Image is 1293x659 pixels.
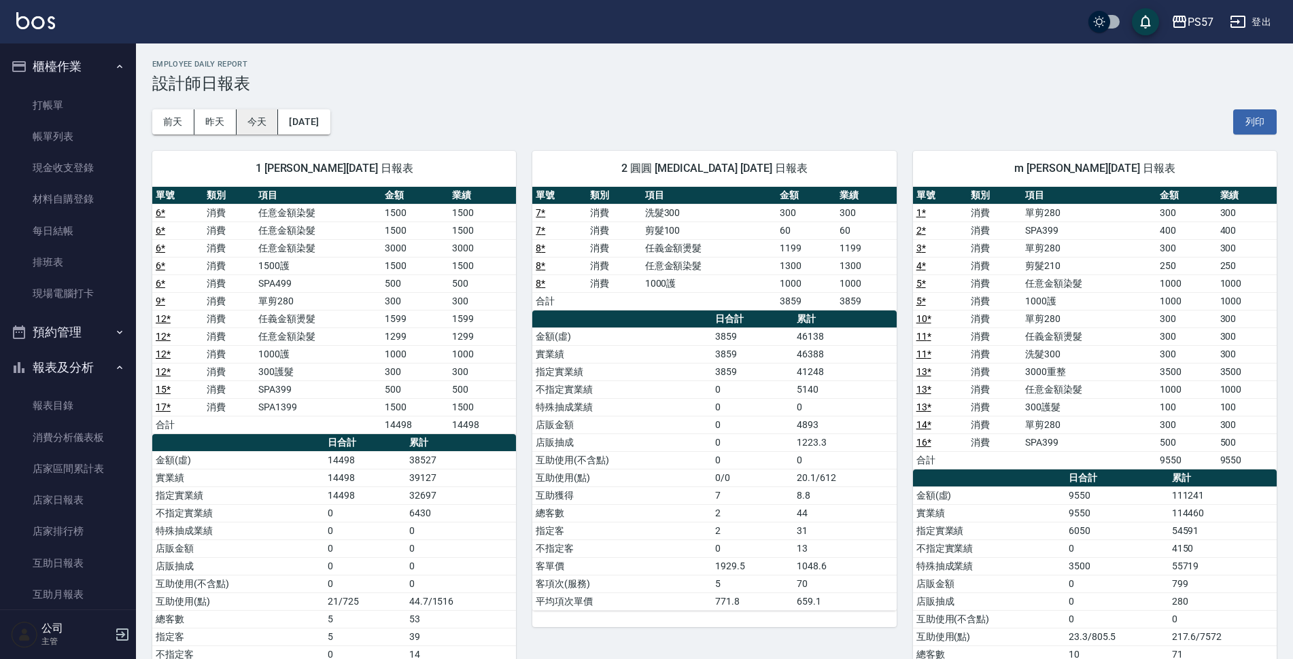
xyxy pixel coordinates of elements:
td: 300 [449,363,516,380]
td: 1929.5 [712,557,793,575]
td: 0 [324,539,406,557]
a: 排班表 [5,247,131,278]
td: 9550 [1217,451,1277,469]
th: 日合計 [324,434,406,452]
td: 32697 [406,486,517,504]
td: 0 [406,539,517,557]
td: 特殊抽成業績 [532,398,711,416]
td: 消費 [203,380,254,398]
a: 店家區間累計表 [5,453,131,484]
td: 消費 [967,257,1022,274]
td: 互助使用(不含點) [532,451,711,469]
td: 500 [1156,433,1216,451]
td: 1300 [776,257,836,274]
td: 店販金額 [532,416,711,433]
a: 帳單列表 [5,121,131,152]
a: 互助日報表 [5,548,131,579]
td: 2 [712,522,793,539]
td: 消費 [203,274,254,292]
td: 659.1 [793,592,897,610]
td: 1000 [776,274,836,292]
td: 300 [1217,310,1277,327]
td: 1000 [1217,274,1277,292]
td: 0 [793,451,897,469]
td: 任意金額染髮 [1022,274,1156,292]
td: 消費 [587,239,641,257]
td: 平均項次單價 [532,592,711,610]
td: 指定客 [532,522,711,539]
td: 互助使用(點) [532,469,711,486]
td: 消費 [587,257,641,274]
td: 洗髮300 [1022,345,1156,363]
td: 總客數 [532,504,711,522]
td: 1500 [381,398,449,416]
td: 消費 [203,221,254,239]
th: 項目 [255,187,381,204]
td: 指定客 [152,628,324,645]
td: 300 [1156,310,1216,327]
td: 3500 [1156,363,1216,380]
td: 0 [712,539,793,557]
th: 單號 [913,187,967,204]
td: 1500 [449,204,516,221]
td: 消費 [203,257,254,274]
td: 300 [1217,239,1277,257]
span: 2 圓圓 [MEDICAL_DATA] [DATE] 日報表 [549,162,880,175]
td: 1000 [381,345,449,363]
td: 300 [776,204,836,221]
td: 3500 [1065,557,1169,575]
td: 消費 [967,239,1022,257]
td: SPA399 [255,380,381,398]
td: 500 [449,274,516,292]
td: 不指定客 [532,539,711,557]
td: 消費 [587,274,641,292]
td: 總客數 [152,610,324,628]
a: 現金收支登錄 [5,152,131,183]
td: 0 [712,416,793,433]
td: 特殊抽成業績 [913,557,1065,575]
td: 1599 [381,310,449,327]
td: 消費 [967,363,1022,380]
td: 合計 [913,451,967,469]
td: 300 [1156,345,1216,363]
td: 1048.6 [793,557,897,575]
td: 消費 [203,345,254,363]
th: 業績 [1217,187,1277,204]
td: 5140 [793,380,897,398]
th: 類別 [587,187,641,204]
td: 0 [712,398,793,416]
td: 500 [381,274,449,292]
button: 報表及分析 [5,350,131,385]
td: 1299 [449,327,516,345]
td: 14498 [324,486,406,504]
td: 300 [836,204,896,221]
td: 111241 [1169,486,1277,504]
td: 300 [1156,204,1216,221]
td: 5 [324,610,406,628]
td: 1599 [449,310,516,327]
td: 300 [449,292,516,310]
td: 金額(虛) [152,451,324,469]
td: 0 [1065,575,1169,592]
td: 0 [406,522,517,539]
td: 1500 [449,257,516,274]
button: save [1132,8,1159,35]
td: 0 [324,557,406,575]
td: 1500 [381,221,449,239]
td: 1000 [836,274,896,292]
td: 消費 [203,327,254,345]
td: 300護髮 [255,363,381,380]
td: 9550 [1156,451,1216,469]
td: 39 [406,628,517,645]
td: 指定實業績 [532,363,711,380]
td: 771.8 [712,592,793,610]
td: 31 [793,522,897,539]
td: 60 [836,221,896,239]
td: 任義金額燙髮 [255,310,381,327]
button: PS57 [1166,8,1219,36]
th: 類別 [967,187,1022,204]
td: 1000護 [255,345,381,363]
td: 300 [1156,327,1216,345]
td: 14498 [449,416,516,433]
td: 消費 [967,292,1022,310]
